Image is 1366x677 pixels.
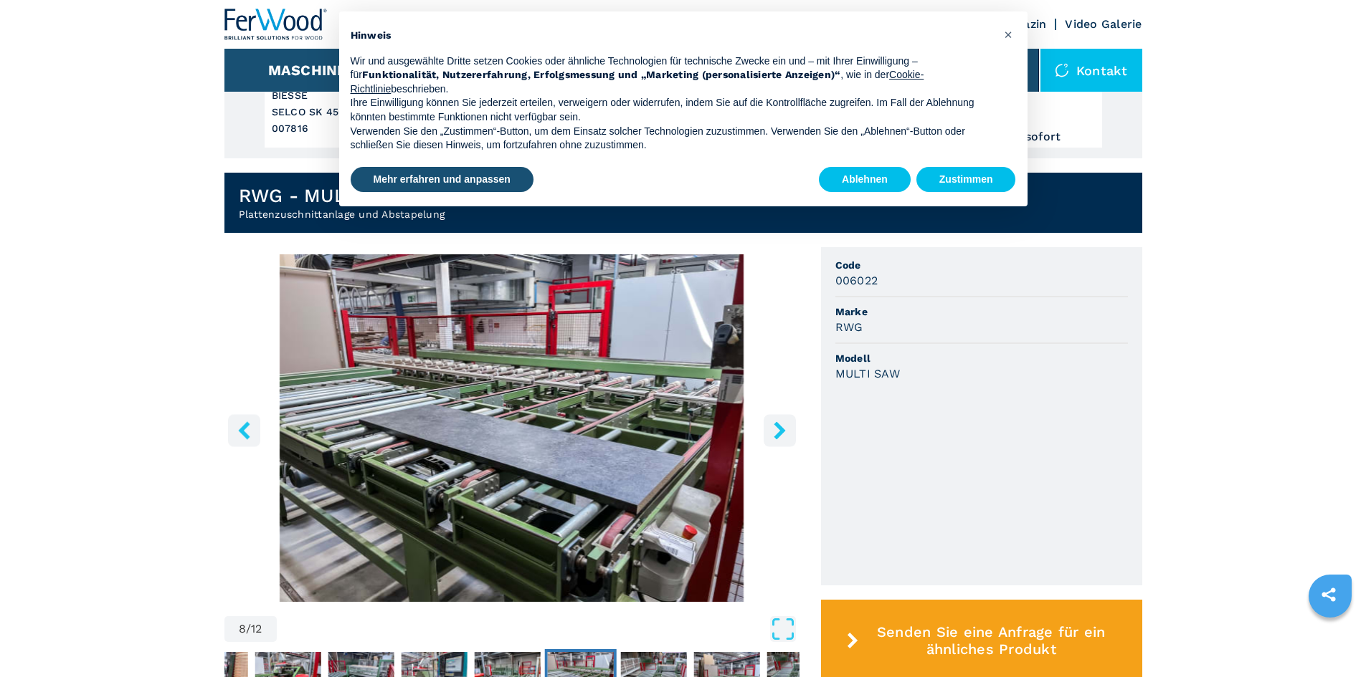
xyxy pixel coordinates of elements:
div: Go to Slide 8 [224,254,800,602]
span: × [1004,26,1012,43]
button: Zustimmen [916,167,1016,193]
a: Video Galerie [1065,17,1142,31]
button: Open Fullscreen [280,616,796,642]
button: Schließen Sie diesen Hinweis [997,23,1020,46]
strong: Funktionalität, Nutzererfahrung, Erfolgsmessung und „Marketing (personalisierte Anzeigen)“ [362,69,841,80]
button: left-button [228,414,260,446]
button: Ablehnen [819,167,911,193]
button: right-button [764,414,796,446]
span: / [246,623,251,635]
img: Kontakt [1055,63,1069,77]
h2: Hinweis [351,29,993,43]
span: 12 [251,623,262,635]
h3: MULTI SAW [835,365,900,382]
img: Plattenzuschnittanlage und Abstapelung RWG MULTI SAW [224,254,800,602]
button: Mehr erfahren und anpassen [351,167,533,193]
a: Cookie-Richtlinie [351,69,924,95]
p: Verwenden Sie den „Zustimmen“-Button, um dem Einsatz solcher Technologien zuzustimmen. Verwenden ... [351,125,993,153]
div: Kontakt [1040,49,1142,92]
span: Marke [835,304,1128,319]
p: Wir und ausgewählte Dritte setzen Cookies oder ähnliche Technologien für technische Zwecke ein un... [351,54,993,97]
p: Ihre Einwilligung können Sie jederzeit erteilen, verweigern oder widerrufen, indem Sie auf die Ko... [351,96,993,124]
span: Senden Sie eine Anfrage für ein ähnliches Produkt [864,623,1118,658]
iframe: Chat [1305,613,1355,666]
h3: RWG [835,319,863,335]
a: sharethis [1311,577,1347,613]
h3: BIESSE SELCO SK 450 007816 [272,87,441,137]
h2: Plattenzuschnittanlage und Abstapelung [239,207,445,221]
span: Code [835,258,1128,272]
h1: RWG - MULTI SAW [239,184,445,207]
span: Modell [835,351,1128,365]
h3: 006022 [835,272,878,289]
img: Ferwood [224,9,328,40]
span: 8 [239,623,246,635]
button: Maschinen [268,62,358,79]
